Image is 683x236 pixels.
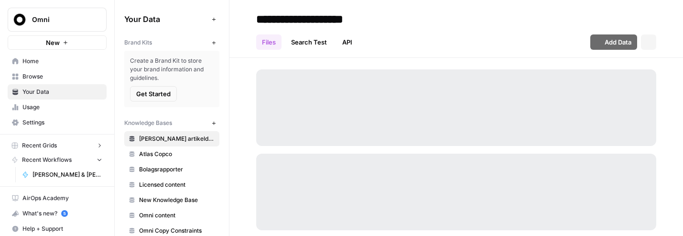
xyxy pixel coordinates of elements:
span: Omni content [139,211,215,220]
a: AirOps Academy [8,191,107,206]
a: [PERSON_NAME] artikeldatabas [124,131,219,146]
a: Your Data [8,84,107,100]
span: Home [22,57,102,66]
a: Omni content [124,208,219,223]
span: Your Data [22,88,102,96]
span: Omni Copy Constraints [139,226,215,235]
a: Home [8,54,107,69]
button: What's new? 5 [8,206,107,221]
span: Your Data [124,13,208,25]
span: Brand Kits [124,38,152,47]
span: AirOps Academy [22,194,102,202]
a: Bolagsrapporter [124,162,219,177]
span: Get Started [136,89,171,99]
a: Files [256,34,282,50]
a: New Knowledge Base [124,192,219,208]
span: Help + Support [22,225,102,233]
span: New [46,38,60,47]
span: Omni [32,15,90,24]
span: Bolagsrapporter [139,165,215,174]
span: Add Data [605,37,631,47]
span: [PERSON_NAME] & [PERSON_NAME] Podcast (url) [33,170,102,179]
button: Recent Grids [8,138,107,153]
span: Settings [22,118,102,127]
span: Licensed content [139,180,215,189]
a: [PERSON_NAME] & [PERSON_NAME] Podcast (url) [18,167,107,182]
span: Recent Workflows [22,156,72,164]
a: Licensed content [124,177,219,192]
span: Browse [22,72,102,81]
span: [PERSON_NAME] artikeldatabas [139,135,215,143]
span: New Knowledge Base [139,196,215,204]
button: New [8,35,107,50]
div: What's new? [8,206,106,221]
span: Recent Grids [22,141,57,150]
a: Atlas Copco [124,146,219,162]
a: Browse [8,69,107,84]
a: API [336,34,358,50]
a: Usage [8,100,107,115]
span: Usage [22,103,102,112]
button: Workspace: Omni [8,8,107,32]
button: Add Data [590,34,637,50]
span: Atlas Copco [139,150,215,158]
span: Create a Brand Kit to store your brand information and guidelines. [130,56,214,82]
a: Search Test [285,34,333,50]
img: Omni Logo [11,11,28,28]
a: 5 [61,210,68,217]
a: Settings [8,115,107,130]
span: Knowledge Bases [124,119,172,127]
button: Get Started [130,86,177,101]
text: 5 [63,211,65,216]
button: Recent Workflows [8,153,107,167]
